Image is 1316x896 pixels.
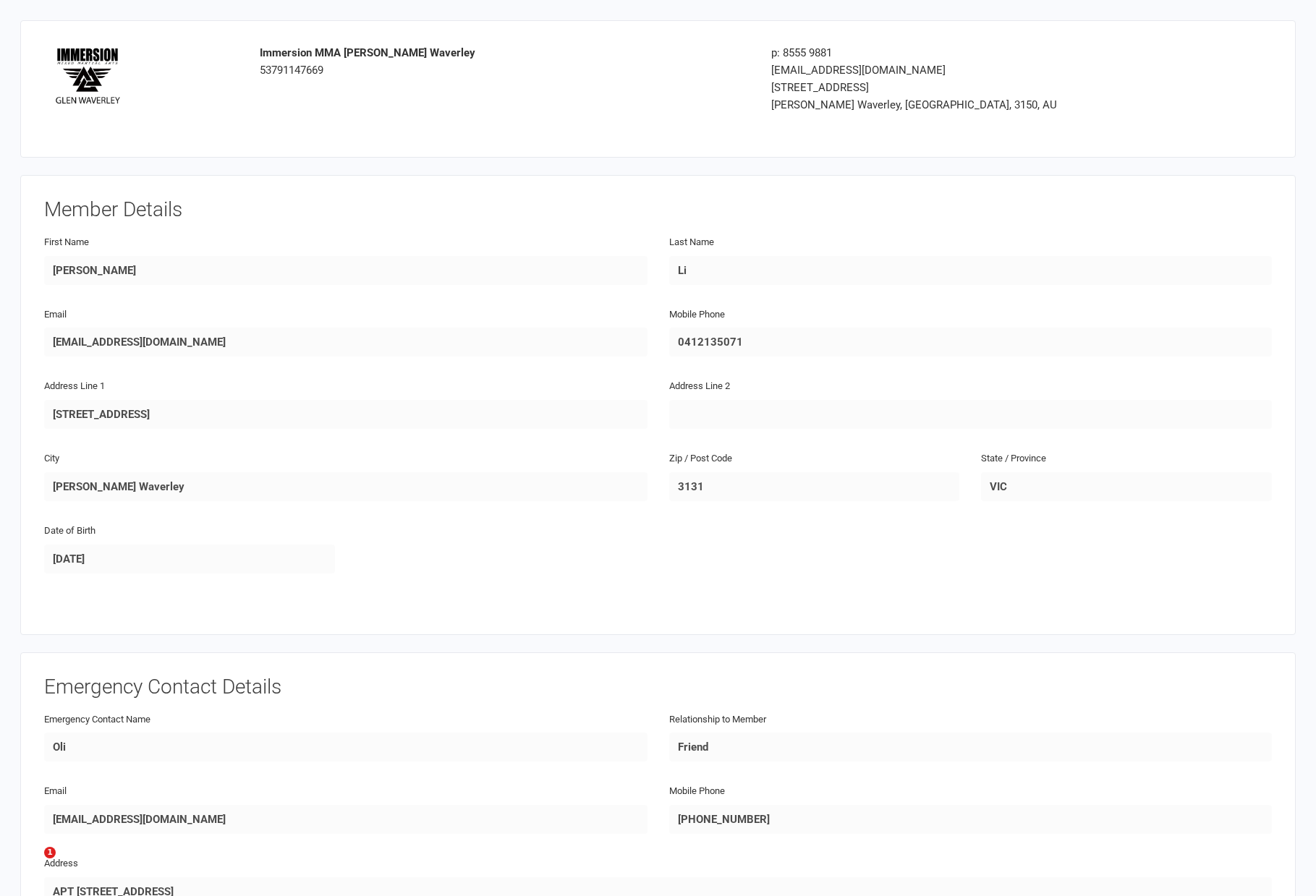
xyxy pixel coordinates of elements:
label: Last Name [669,235,714,250]
div: [STREET_ADDRESS] [771,79,1159,96]
h3: Member Details [44,199,1272,221]
strong: Immersion MMA [PERSON_NAME] Waverley [260,46,475,59]
div: [PERSON_NAME] Waverley, [GEOGRAPHIC_DATA], 3150, AU [771,96,1159,114]
label: Email [44,307,67,323]
div: 53791147669 [260,44,750,79]
label: Email [44,784,67,799]
label: First Name [44,235,89,250]
label: State / Province [981,451,1046,466]
label: City [44,451,59,466]
label: Date of Birth [44,524,95,539]
label: Address Line 2 [669,379,730,394]
div: [EMAIL_ADDRESS][DOMAIN_NAME] [771,61,1159,79]
h3: Emergency Contact Details [44,676,1272,699]
label: Mobile Phone [669,784,725,799]
iframe: Intercom live chat [14,847,49,882]
label: Zip / Post Code [669,451,732,466]
img: 962c02d8-15d5-43f2-895f-49b208368835.png [55,44,120,109]
label: Relationship to Member [669,712,766,728]
label: Emergency Contact Name [44,712,150,728]
label: Address Line 1 [44,379,105,394]
label: Address [44,856,78,871]
div: p: 8555 9881 [771,44,1159,61]
span: 1 [44,847,56,858]
label: Mobile Phone [669,307,725,323]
